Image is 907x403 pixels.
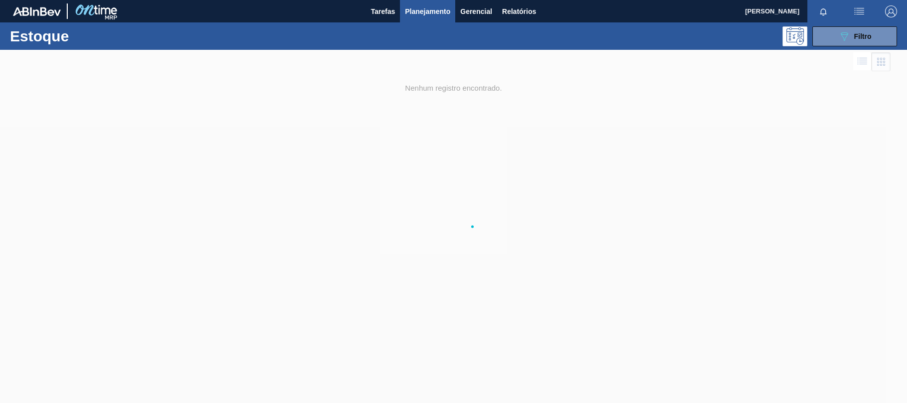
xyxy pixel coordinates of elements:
h1: Estoque [10,30,157,42]
div: Pogramando: nenhum usuário selecionado [782,26,807,46]
span: Gerencial [460,5,492,17]
span: Filtro [854,32,872,40]
button: Filtro [812,26,897,46]
img: Logout [885,5,897,17]
img: userActions [853,5,865,17]
span: Planejamento [405,5,450,17]
button: Notificações [807,4,839,18]
img: TNhmsLtSVTkK8tSr43FrP2fwEKptu5GPRR3wAAAABJRU5ErkJggg== [13,7,61,16]
span: Tarefas [371,5,395,17]
span: Relatórios [502,5,536,17]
